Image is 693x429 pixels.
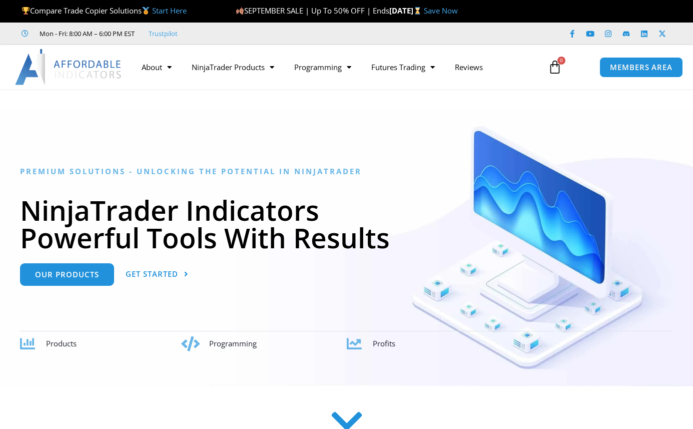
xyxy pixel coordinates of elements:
span: Our Products [35,271,99,278]
span: 0 [557,57,565,65]
a: Reviews [445,56,493,79]
a: MEMBERS AREA [599,57,683,78]
span: SEPTEMBER SALE | Up To 50% OFF | Ends [236,6,389,16]
a: Save Now [424,6,458,16]
a: NinjaTrader Products [182,56,284,79]
span: Mon - Fri: 8:00 AM – 6:00 PM EST [37,28,135,40]
img: 🍂 [236,7,244,15]
h6: Premium Solutions - Unlocking the Potential in NinjaTrader [20,167,673,176]
span: Profits [373,338,395,348]
span: Products [46,338,77,348]
a: 0 [533,53,577,82]
a: About [132,56,182,79]
img: 🏆 [22,7,30,15]
img: ⌛ [414,7,421,15]
img: 🥇 [142,7,150,15]
strong: [DATE] [389,6,424,16]
span: Compare Trade Copier Solutions [22,6,187,16]
span: MEMBERS AREA [610,64,672,71]
a: Futures Trading [361,56,445,79]
span: Get Started [126,270,178,278]
a: Start Here [152,6,187,16]
a: Our Products [20,263,114,286]
img: LogoAI | Affordable Indicators – NinjaTrader [15,49,123,85]
a: Get Started [126,263,189,286]
span: Programming [209,338,257,348]
a: Programming [284,56,361,79]
nav: Menu [132,56,540,79]
h1: NinjaTrader Indicators Powerful Tools With Results [20,196,673,251]
a: Trustpilot [149,28,178,40]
